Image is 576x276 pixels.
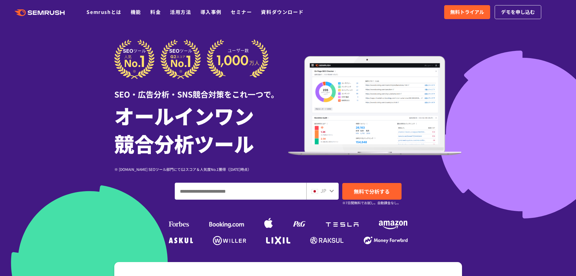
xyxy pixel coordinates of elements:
div: SEO・広告分析・SNS競合対策をこれ一つで。 [114,79,288,100]
a: 資料ダウンロード [261,8,304,15]
h1: オールインワン 競合分析ツール [114,101,288,157]
a: 料金 [150,8,161,15]
span: デモを申し込む [501,8,535,16]
small: ※7日間無料でお試し。自動課金なし。 [342,200,401,206]
span: 無料トライアル [450,8,484,16]
a: 無料トライアル [444,5,490,19]
span: 無料で分析する [354,188,390,195]
a: 無料で分析する [342,183,402,200]
div: ※ [DOMAIN_NAME] SEOツール部門にてG2スコア＆人気度No.1獲得（[DATE]時点） [114,166,288,172]
a: 導入事例 [200,8,222,15]
span: JP [321,187,326,194]
a: セミナー [231,8,252,15]
input: ドメイン、キーワードまたはURLを入力してください [175,183,306,199]
a: 機能 [131,8,141,15]
a: Semrushとは [86,8,121,15]
a: 活用方法 [170,8,191,15]
a: デモを申し込む [495,5,541,19]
